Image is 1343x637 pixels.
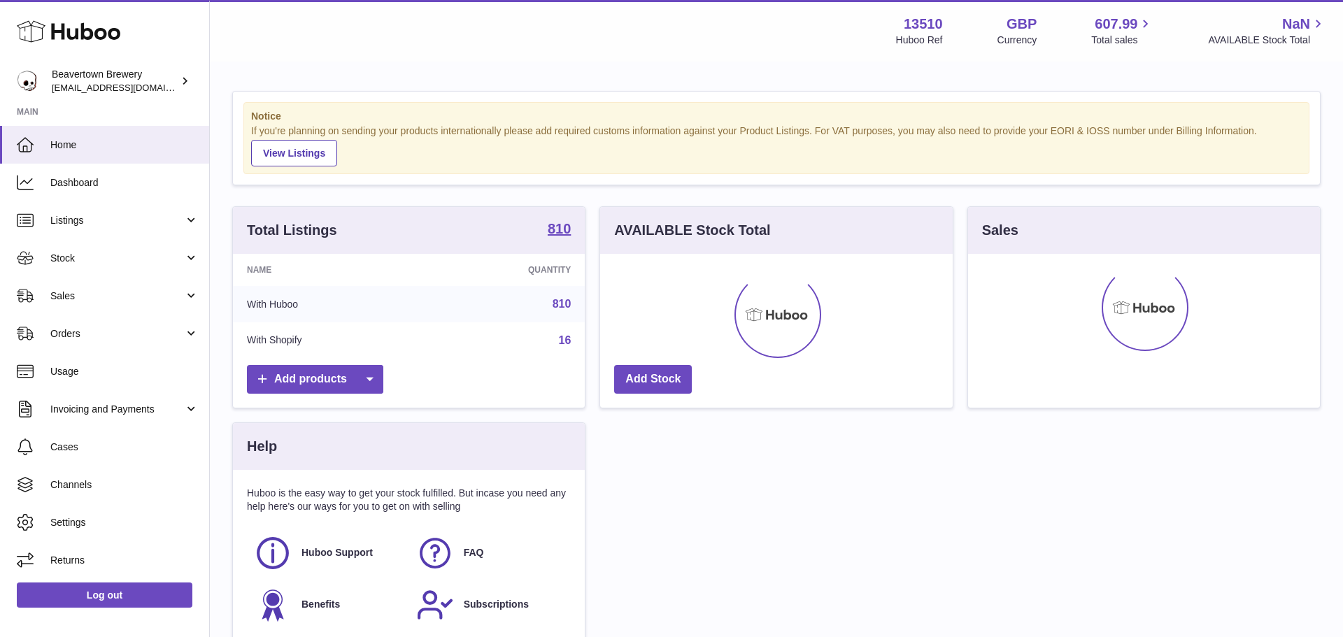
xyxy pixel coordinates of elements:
span: Total sales [1091,34,1153,47]
th: Name [233,254,422,286]
th: Quantity [422,254,585,286]
td: With Huboo [233,286,422,322]
a: Add products [247,365,383,394]
span: Returns [50,554,199,567]
span: Home [50,138,199,152]
a: Add Stock [614,365,692,394]
span: Usage [50,365,199,378]
img: internalAdmin-13510@internal.huboo.com [17,71,38,92]
strong: 810 [548,222,571,236]
span: Channels [50,478,199,492]
a: View Listings [251,140,337,166]
span: Listings [50,214,184,227]
td: With Shopify [233,322,422,359]
span: Benefits [301,598,340,611]
span: AVAILABLE Stock Total [1208,34,1326,47]
a: 810 [548,222,571,238]
h3: Total Listings [247,221,337,240]
span: Huboo Support [301,546,373,559]
strong: 13510 [904,15,943,34]
span: Cases [50,441,199,454]
h3: Sales [982,221,1018,240]
a: Huboo Support [254,534,402,572]
div: If you're planning on sending your products internationally please add required customs informati... [251,124,1302,166]
a: Subscriptions [416,586,564,624]
a: NaN AVAILABLE Stock Total [1208,15,1326,47]
div: Currency [997,34,1037,47]
span: Sales [50,289,184,303]
p: Huboo is the easy way to get your stock fulfilled. But incase you need any help here's our ways f... [247,487,571,513]
h3: Help [247,437,277,456]
span: FAQ [464,546,484,559]
a: 607.99 Total sales [1091,15,1153,47]
a: 16 [559,334,571,346]
strong: GBP [1007,15,1037,34]
span: Invoicing and Payments [50,403,184,416]
a: FAQ [416,534,564,572]
span: Dashboard [50,176,199,189]
span: Stock [50,252,184,265]
span: Subscriptions [464,598,529,611]
span: Orders [50,327,184,341]
strong: Notice [251,110,1302,123]
span: 607.99 [1095,15,1137,34]
span: NaN [1282,15,1310,34]
div: Huboo Ref [896,34,943,47]
a: Benefits [254,586,402,624]
span: [EMAIL_ADDRESS][DOMAIN_NAME] [52,82,206,93]
span: Settings [50,516,199,529]
div: Beavertown Brewery [52,68,178,94]
a: Log out [17,582,192,608]
h3: AVAILABLE Stock Total [614,221,770,240]
a: 810 [553,298,571,310]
